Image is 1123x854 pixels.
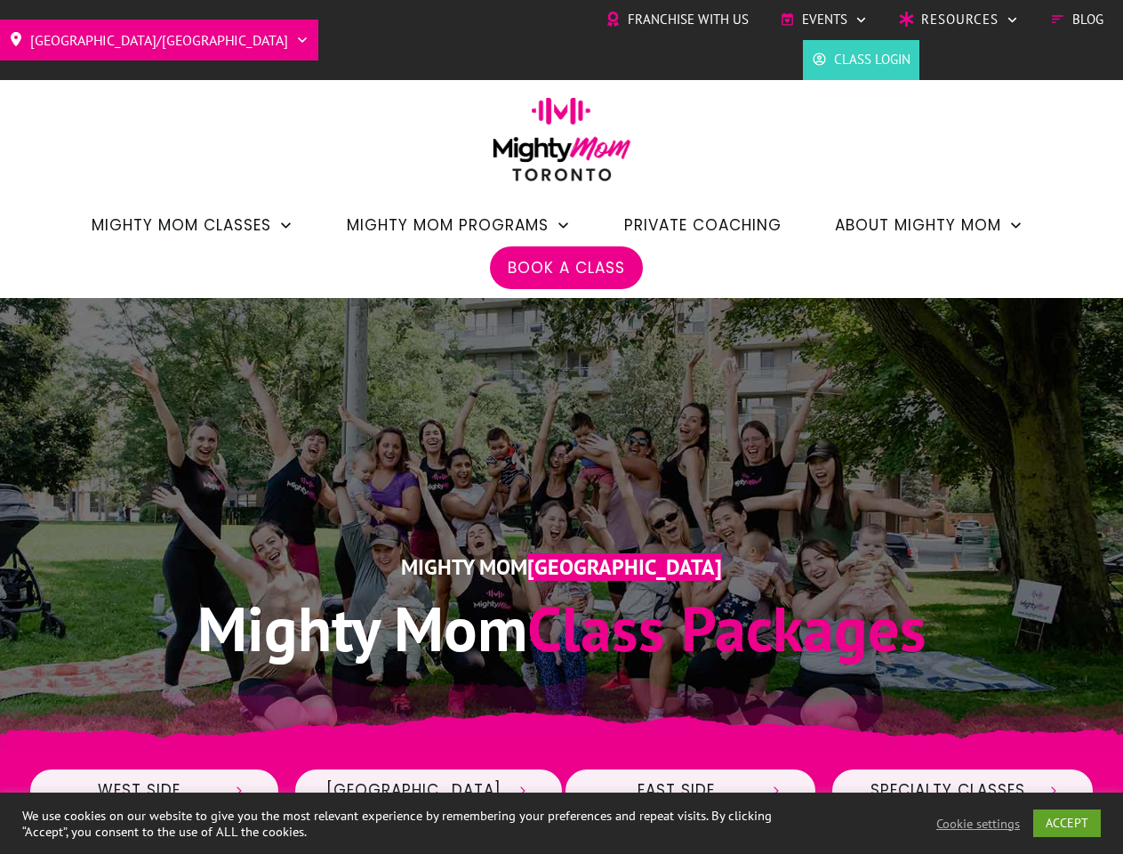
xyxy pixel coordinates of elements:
a: About Mighty Mom [835,210,1023,240]
span: [GEOGRAPHIC_DATA] [326,781,501,801]
a: [GEOGRAPHIC_DATA]/[GEOGRAPHIC_DATA] [9,26,309,54]
a: ACCEPT [1033,810,1101,837]
div: We use cookies on our website to give you the most relevant experience by remembering your prefer... [22,808,777,840]
a: Mighty Mom Classes [92,210,293,240]
span: Franchise with Us [628,6,749,33]
a: Franchise with Us [606,6,749,33]
span: Mighty Mom Programs [347,210,549,240]
a: Private Coaching [624,210,782,240]
a: [GEOGRAPHIC_DATA] [293,768,564,814]
a: West Side [28,768,281,814]
a: Book a Class [508,253,625,283]
span: Class Login [834,46,910,73]
span: [GEOGRAPHIC_DATA]/[GEOGRAPHIC_DATA] [30,26,288,54]
span: Mighty Mom Classes [92,210,271,240]
a: Specialty Classes [830,768,1095,814]
span: Specialty Classes [863,781,1032,801]
h1: Class Packages [47,588,1077,669]
span: About Mighty Mom [835,210,1001,240]
a: East Side [564,768,817,814]
span: Resources [921,6,999,33]
span: Blog [1072,6,1103,33]
a: Class Login [812,46,910,73]
a: Resources [899,6,1019,33]
img: mightymom-logo-toronto [484,97,640,194]
a: Blog [1050,6,1103,33]
span: Mighty Mom [197,588,527,668]
span: Mighty Mom [401,553,527,581]
span: [GEOGRAPHIC_DATA] [527,553,722,581]
span: Events [802,6,847,33]
a: Events [780,6,868,33]
span: West Side [61,781,219,801]
a: Mighty Mom Programs [347,210,571,240]
span: East Side [597,781,755,801]
a: Cookie settings [936,816,1020,832]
